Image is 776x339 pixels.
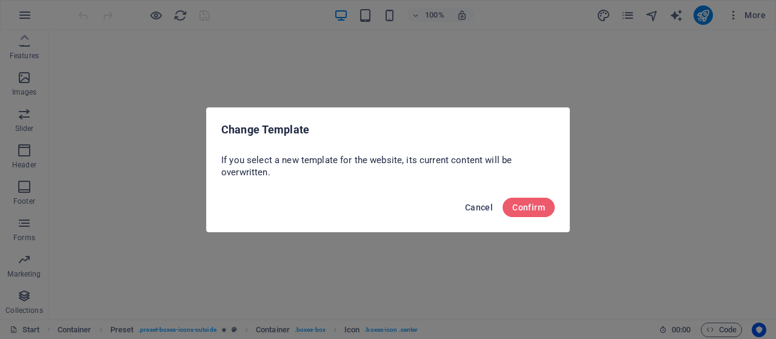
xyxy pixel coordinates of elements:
[465,203,493,212] span: Cancel
[221,154,555,178] p: If you select a new template for the website, its current content will be overwritten.
[460,198,498,217] button: Cancel
[512,203,545,212] span: Confirm
[221,123,555,137] h2: Change Template
[503,198,555,217] button: Confirm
